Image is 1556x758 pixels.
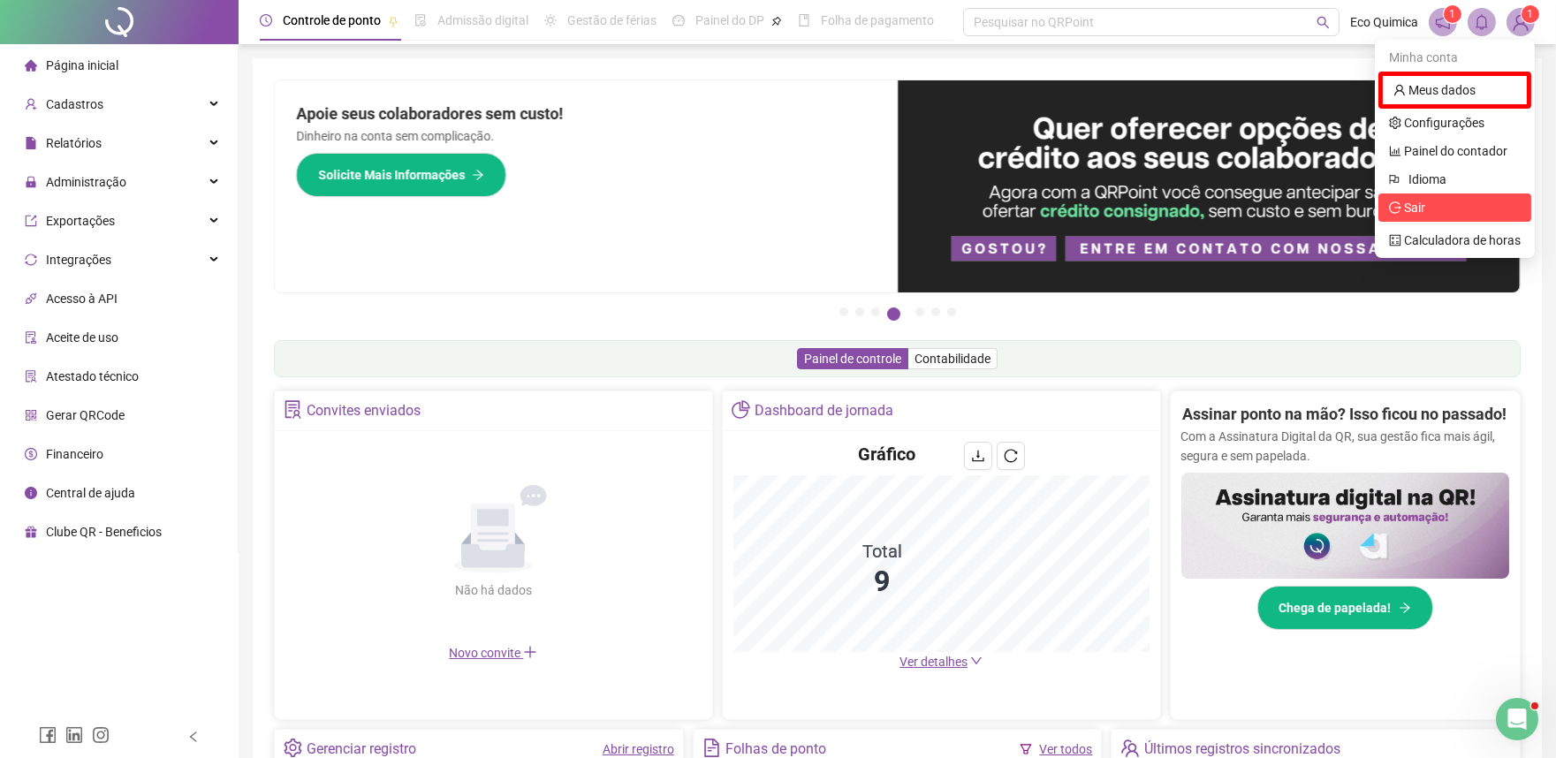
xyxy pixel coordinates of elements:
h2: Assinar ponto na mão? Isso ficou no passado! [1183,402,1507,427]
div: Dashboard de jornada [755,396,893,426]
h2: Apoie seus colaboradores sem custo! [296,102,877,126]
span: info-circle [25,487,37,499]
span: dashboard [672,14,685,27]
span: Central de ajuda [46,486,135,500]
span: logout [1389,201,1401,214]
span: home [25,59,37,72]
span: arrow-right [472,169,484,181]
div: Minha conta [1378,43,1531,72]
span: audit [25,331,37,344]
button: 1 [839,307,848,316]
span: Relatórios [46,136,102,150]
span: Página inicial [46,58,118,72]
span: left [187,731,200,743]
span: down [970,655,983,667]
span: sync [25,254,37,266]
button: 3 [871,307,880,316]
span: Contabilidade [915,352,991,366]
a: setting Configurações [1389,116,1484,130]
span: Controle de ponto [283,13,381,27]
span: plus [523,645,537,659]
sup: Atualize o seu contato no menu Meus Dados [1522,5,1539,23]
span: bell [1474,14,1490,30]
a: bar-chart Painel do contador [1389,144,1507,158]
button: 6 [931,307,940,316]
span: lock [25,176,37,188]
span: qrcode [25,409,37,421]
span: Painel de controle [804,352,901,366]
span: Folha de pagamento [821,13,934,27]
span: file-text [702,739,721,757]
span: facebook [39,726,57,744]
span: sun [544,14,557,27]
span: arrow-right [1399,602,1411,614]
span: Administração [46,175,126,189]
span: team [1120,739,1139,757]
span: flag [1389,170,1401,189]
span: search [1317,16,1330,29]
span: pushpin [771,16,782,27]
span: api [25,292,37,305]
span: dollar [25,448,37,460]
span: Acesso à API [46,292,118,306]
span: Sair [1404,201,1425,215]
a: Ver detalhes down [899,655,983,669]
span: solution [25,370,37,383]
button: 4 [887,307,900,321]
span: setting [284,739,302,757]
span: notification [1435,14,1451,30]
button: 7 [947,307,956,316]
button: Solicite Mais Informações [296,153,506,197]
span: Exportações [46,214,115,228]
p: Dinheiro na conta sem complicação. [296,126,877,146]
a: calculator Calculadora de horas [1389,233,1521,247]
span: reload [1004,449,1018,463]
span: download [971,449,985,463]
span: Idioma [1408,170,1510,189]
span: Financeiro [46,447,103,461]
img: banner%2Fa8ee1423-cce5-4ffa-a127-5a2d429cc7d8.png [898,80,1521,292]
span: Atestado técnico [46,369,139,383]
span: Gerar QRCode [46,408,125,422]
span: export [25,215,37,227]
h4: Gráfico [858,442,915,466]
button: 2 [855,307,864,316]
span: gift [25,526,37,538]
div: Não há dados [412,580,574,600]
img: banner%2F02c71560-61a6-44d4-94b9-c8ab97240462.png [1181,473,1509,579]
span: pie-chart [732,400,750,419]
span: Novo convite [449,646,537,660]
span: Admissão digital [437,13,528,27]
a: Ver todos [1039,742,1092,756]
span: book [798,14,810,27]
span: Ver detalhes [899,655,968,669]
span: 1 [1528,8,1534,20]
button: 5 [915,307,924,316]
span: pushpin [388,16,398,27]
span: Aceite de uso [46,330,118,345]
span: instagram [92,726,110,744]
span: 1 [1450,8,1456,20]
span: clock-circle [260,14,272,27]
span: Cadastros [46,97,103,111]
span: linkedin [65,726,83,744]
sup: 1 [1444,5,1461,23]
div: Convites enviados [307,396,421,426]
span: file [25,137,37,149]
a: user Meus dados [1393,83,1476,97]
span: Chega de papelada! [1279,598,1392,618]
button: Chega de papelada! [1257,586,1433,630]
span: file-done [414,14,427,27]
p: Com a Assinatura Digital da QR, sua gestão fica mais ágil, segura e sem papelada. [1181,427,1509,466]
span: Solicite Mais Informações [318,165,465,185]
span: Clube QR - Beneficios [46,525,162,539]
span: user-add [25,98,37,110]
span: Painel do DP [695,13,764,27]
img: 31710 [1507,9,1534,35]
span: filter [1020,743,1032,755]
span: Gestão de férias [567,13,657,27]
span: Eco Quimica [1350,12,1418,32]
span: solution [284,400,302,419]
iframe: Intercom live chat [1496,698,1538,740]
span: Integrações [46,253,111,267]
